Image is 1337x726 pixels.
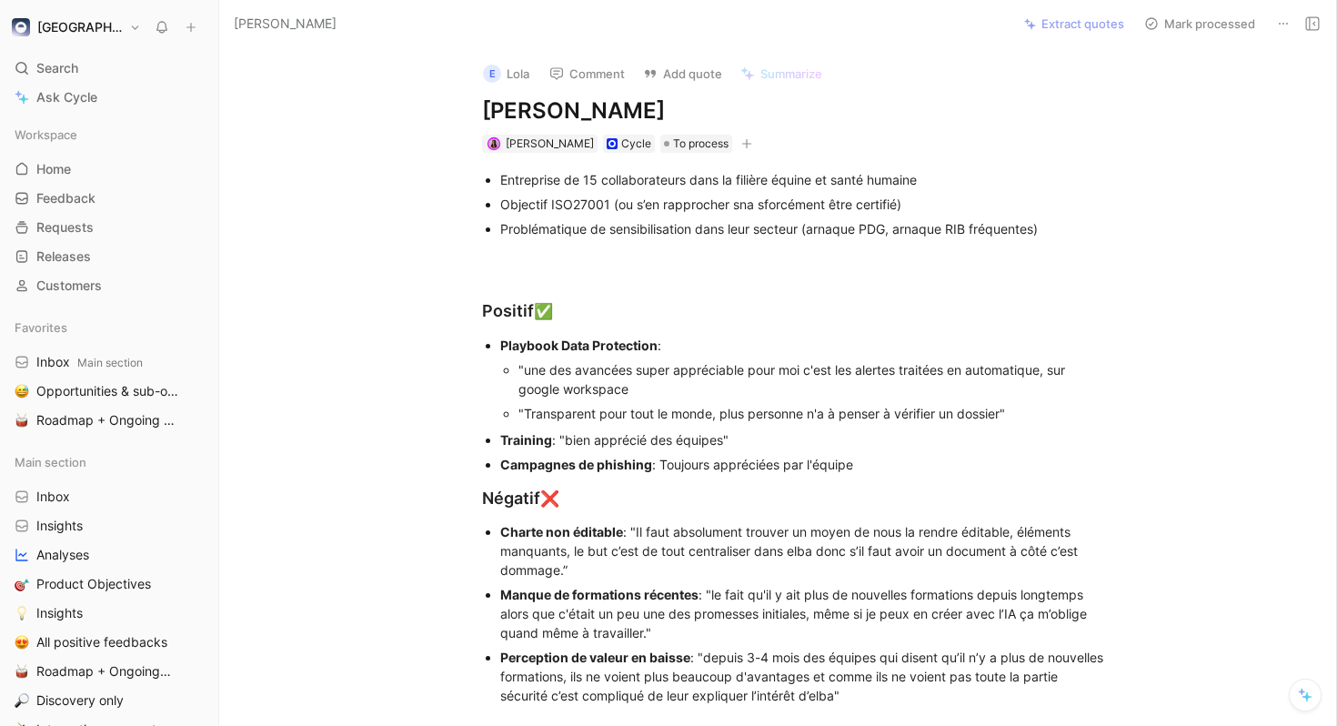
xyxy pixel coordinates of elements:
[11,631,33,653] button: 😍
[12,18,30,36] img: elba
[36,411,181,430] span: Roadmap + Ongoing Discovery
[673,135,729,153] span: To process
[11,602,33,624] button: 💡
[15,664,29,679] img: 🥁
[36,604,83,622] span: Insights
[7,541,211,569] a: Analyses
[500,430,1111,449] div: : "bien apprécié des équipes"
[7,84,211,111] a: Ask Cycle
[621,135,651,153] div: Cycle
[518,360,1111,398] div: "une des avancées super appréciable pour moi c'est les alertes traitées en automatique, sur googl...
[500,457,652,472] strong: Campagnes de phishing
[760,66,822,82] span: Summarize
[15,606,29,620] img: 💡
[488,138,498,148] img: avatar
[500,170,1111,189] div: Entreprise de 15 collaborateurs dans la filière équine et santé humaine
[500,195,1111,214] div: Objectif ISO27001 (ou s’en rapprocher sna sforcément être certifié)
[500,524,623,539] strong: Charte non éditable
[500,522,1111,580] div: : "Il faut absolument trouver un moyen de nous la rendre éditable, éléments manquants, le but c’e...
[15,635,29,650] img: 😍
[500,585,1111,642] div: : "le fait qu'il y ait plus de nouvelles formations depuis longtemps alors que c'était un peu une...
[11,660,33,682] button: 🥁
[506,136,594,150] span: [PERSON_NAME]
[36,488,70,506] span: Inbox
[7,185,211,212] a: Feedback
[15,413,29,428] img: 🥁
[36,86,97,108] span: Ask Cycle
[36,218,94,237] span: Requests
[7,449,211,476] div: Main section
[36,353,143,372] span: Inbox
[36,575,151,593] span: Product Objectives
[1016,11,1132,36] button: Extract quotes
[36,160,71,178] span: Home
[500,336,1111,355] div: :
[541,61,633,86] button: Comment
[534,302,553,320] span: ✅
[7,600,211,627] a: 💡Insights
[7,15,146,40] button: elba[GEOGRAPHIC_DATA]
[7,272,211,299] a: Customers
[15,126,77,144] span: Workspace
[500,432,552,448] strong: Training
[15,453,86,471] span: Main section
[15,318,67,337] span: Favorites
[732,61,830,86] button: Summarize
[36,691,124,710] span: Discovery only
[7,214,211,241] a: Requests
[11,690,33,711] button: 🔎
[500,650,690,665] strong: Perception de valeur en baisse
[7,570,211,598] a: 🎯Product Objectives
[36,633,167,651] span: All positive feedbacks
[7,314,211,341] div: Favorites
[500,338,658,353] strong: Playbook Data Protection
[7,243,211,270] a: Releases
[36,517,83,535] span: Insights
[7,629,211,656] a: 😍All positive feedbacks
[1136,11,1263,36] button: Mark processed
[475,60,538,87] button: eLola
[500,587,699,602] strong: Manque de formations récentes
[11,380,33,402] button: 😅
[7,55,211,82] div: Search
[482,96,1111,126] h1: [PERSON_NAME]
[500,455,1111,474] div: : Toujours appréciées par l'équipe
[37,19,122,35] h1: [GEOGRAPHIC_DATA]
[234,13,337,35] span: [PERSON_NAME]
[482,298,1111,324] div: Positif
[518,404,1111,423] div: "Transparent pour tout le monde, plus personne n'a à penser à vérifier un dossier"
[36,662,174,681] span: Roadmap + Ongoing Discovery
[11,573,33,595] button: 🎯
[77,356,143,369] span: Main section
[36,57,78,79] span: Search
[7,687,211,714] a: 🔎Discovery only
[635,61,730,86] button: Add quote
[500,219,1111,238] div: Problématique de sensibilisation dans leur secteur (arnaque PDG, arnaque RIB fréquentes)
[36,546,89,564] span: Analyses
[36,382,183,401] span: Opportunities & sub-opportunities
[500,648,1111,705] div: : "depuis 3-4 mois des équipes qui disent qu’il n’y a plus de nouvelles formations, ils ne voient...
[540,489,559,508] span: ❌
[15,693,29,708] img: 🔎
[660,135,732,153] div: To process
[36,189,95,207] span: Feedback
[7,658,211,685] a: 🥁Roadmap + Ongoing Discovery
[36,277,102,295] span: Customers
[15,577,29,591] img: 🎯
[11,409,33,431] button: 🥁
[7,156,211,183] a: Home
[7,483,211,510] a: Inbox
[7,512,211,539] a: Insights
[7,407,211,434] a: 🥁Roadmap + Ongoing Discovery
[7,348,211,376] a: InboxMain section
[483,65,501,83] div: e
[482,486,1111,511] div: Négatif
[7,121,211,148] div: Workspace
[7,378,211,405] a: 😅Opportunities & sub-opportunities
[36,247,91,266] span: Releases
[15,384,29,398] img: 😅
